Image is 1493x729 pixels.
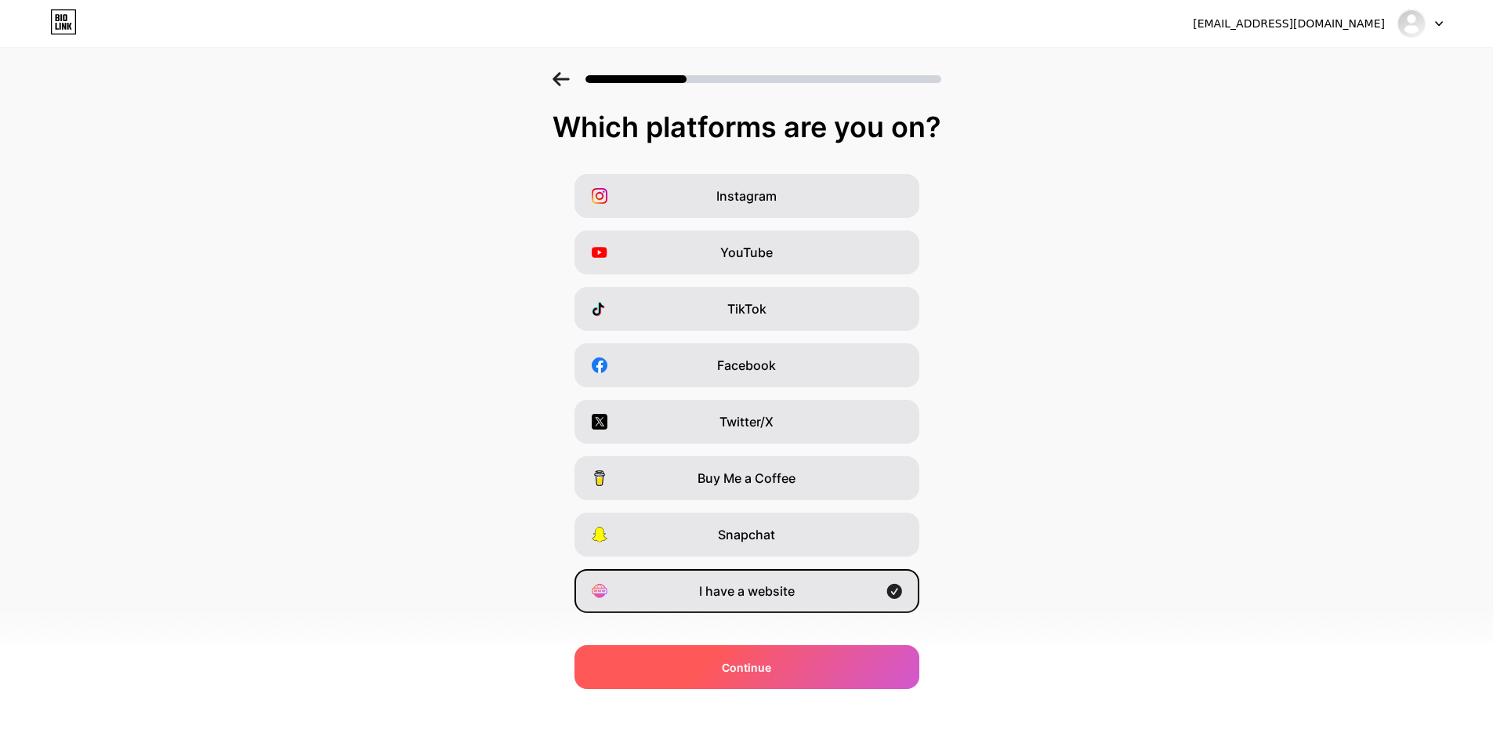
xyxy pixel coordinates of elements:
div: [EMAIL_ADDRESS][DOMAIN_NAME] [1193,16,1385,32]
span: Facebook [717,356,776,375]
span: Snapchat [718,525,775,544]
span: TikTok [727,299,766,318]
span: Instagram [716,187,777,205]
span: YouTube [720,243,773,262]
span: Buy Me a Coffee [698,469,795,488]
span: Continue [722,659,771,676]
div: Which platforms are you on? [16,111,1477,143]
span: Twitter/X [719,412,774,431]
img: tottaax [1397,9,1426,38]
span: I have a website [699,582,795,600]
